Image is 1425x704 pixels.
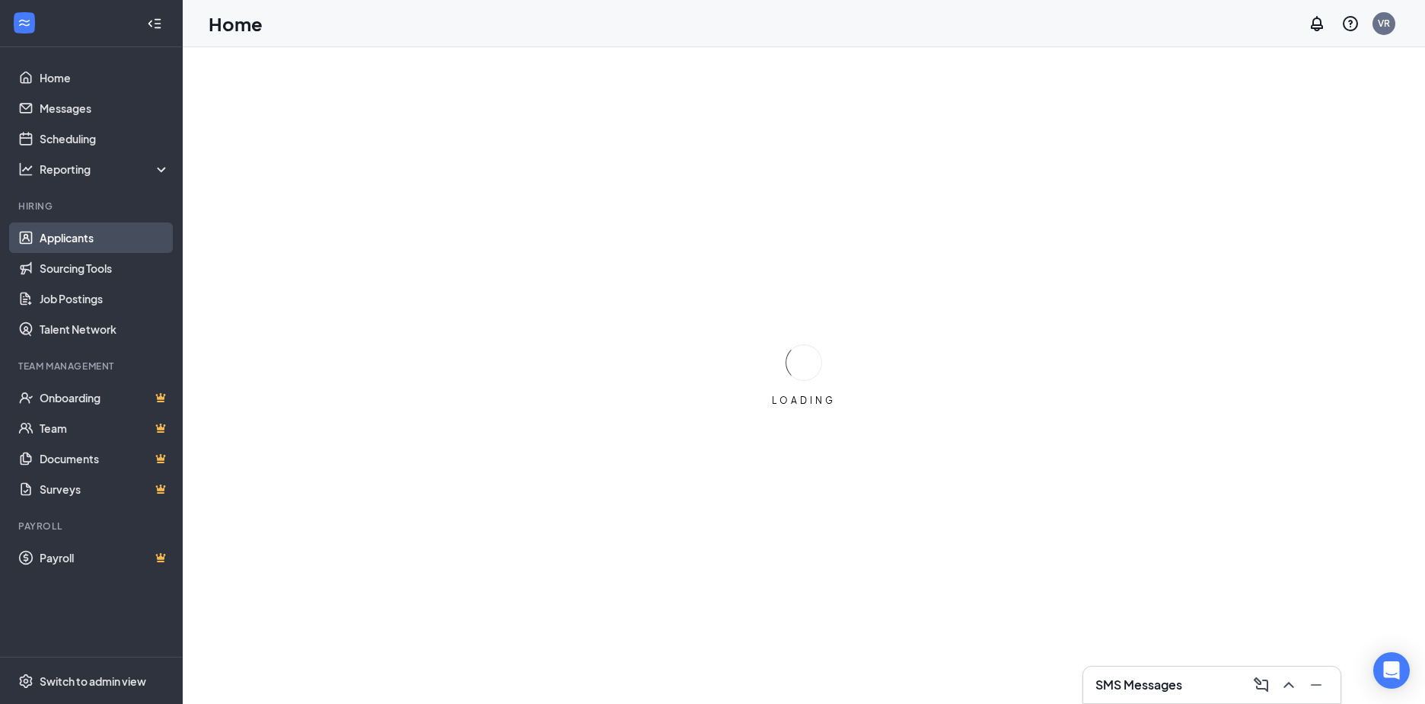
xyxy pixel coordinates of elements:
[1341,14,1360,33] svg: QuestionInfo
[40,413,170,443] a: TeamCrown
[40,314,170,344] a: Talent Network
[18,200,167,213] div: Hiring
[40,162,171,177] div: Reporting
[40,222,170,253] a: Applicants
[40,283,170,314] a: Job Postings
[18,520,167,533] div: Payroll
[40,542,170,573] a: PayrollCrown
[40,674,146,689] div: Switch to admin view
[40,253,170,283] a: Sourcing Tools
[1277,673,1301,697] button: ChevronUp
[147,16,162,31] svg: Collapse
[1308,14,1326,33] svg: Notifications
[1095,677,1182,693] h3: SMS Messages
[1373,652,1410,689] div: Open Intercom Messenger
[40,443,170,474] a: DocumentsCrown
[1252,676,1270,694] svg: ComposeMessage
[17,15,32,30] svg: WorkstreamLogo
[18,674,33,689] svg: Settings
[1249,673,1274,697] button: ComposeMessage
[1378,17,1390,30] div: VR
[40,474,170,504] a: SurveysCrown
[40,93,170,123] a: Messages
[40,123,170,154] a: Scheduling
[1280,676,1298,694] svg: ChevronUp
[40,382,170,413] a: OnboardingCrown
[18,360,167,373] div: Team Management
[209,11,263,37] h1: Home
[40,62,170,93] a: Home
[18,162,33,177] svg: Analysis
[1304,673,1328,697] button: Minimize
[1307,676,1325,694] svg: Minimize
[766,394,842,407] div: LOADING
